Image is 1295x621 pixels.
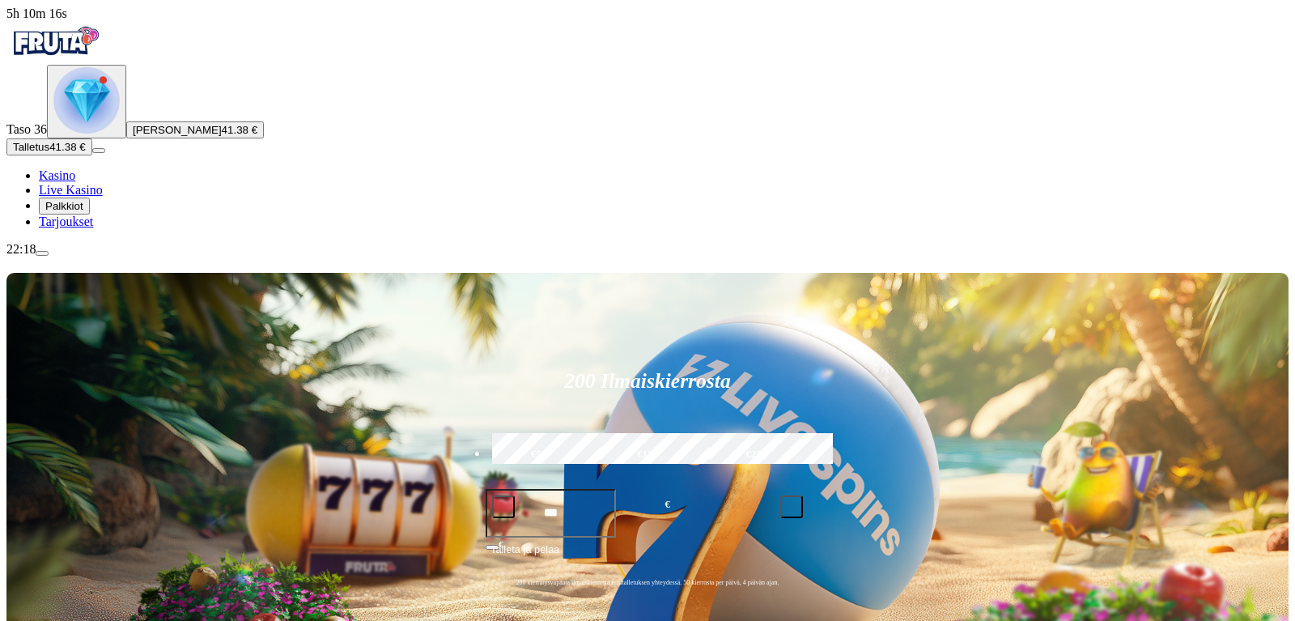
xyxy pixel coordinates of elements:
button: Talleta ja pelaa [486,541,809,572]
button: [PERSON_NAME]41.38 € [126,121,264,138]
label: €250 [706,431,807,478]
span: [PERSON_NAME] [133,124,222,136]
span: 41.38 € [49,141,85,153]
button: minus icon [492,496,515,518]
button: Palkkiot [39,198,90,215]
a: Kasino [39,168,75,182]
button: level unlocked [47,65,126,138]
button: plus icon [780,496,803,518]
a: Live Kasino [39,183,103,197]
span: user session time [6,6,67,20]
nav: Main menu [6,168,1289,229]
button: menu [92,148,105,153]
span: Talletus [13,141,49,153]
a: Tarjoukset [39,215,93,228]
label: €150 [597,431,698,478]
span: € [499,539,503,549]
span: Palkkiot [45,200,83,212]
a: Fruta [6,50,104,64]
span: 22:18 [6,242,36,256]
span: 41.38 € [222,124,257,136]
button: menu [36,251,49,256]
nav: Primary [6,21,1289,229]
span: € [665,497,670,513]
img: level unlocked [53,67,120,134]
span: Talleta ja pelaa [490,542,559,571]
button: Talletusplus icon41.38 € [6,138,92,155]
span: Taso 36 [6,122,47,136]
img: Fruta [6,21,104,62]
label: €50 [488,431,589,478]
